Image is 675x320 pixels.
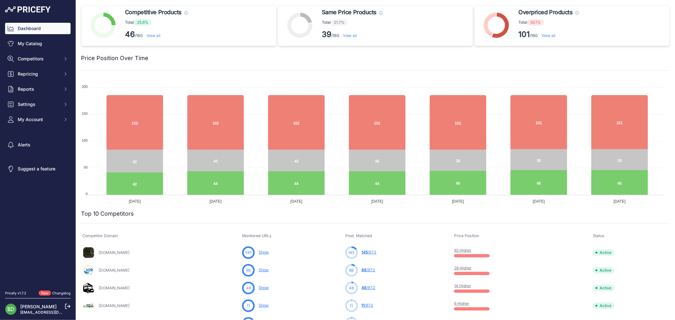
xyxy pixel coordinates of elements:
[52,291,71,295] a: Changelog
[5,68,71,80] button: Repricing
[362,285,367,290] span: 48
[348,250,355,255] span: 145
[259,250,269,255] a: Show
[39,291,51,296] span: New
[125,8,182,17] span: Competitive Products
[5,23,71,34] a: Dashboard
[362,250,377,255] a: 145/973
[18,56,59,62] span: Competitors
[5,114,71,125] button: My Account
[18,71,59,77] span: Repricing
[362,268,375,272] a: 88/973
[5,99,71,110] button: Settings
[291,199,303,204] tspan: [DATE]
[350,303,353,309] span: 11
[18,101,59,108] span: Settings
[5,38,71,49] a: My Catalog
[246,285,251,291] span: 48
[322,30,331,39] strong: 39
[82,233,118,238] span: Competitor Domain
[322,19,383,26] p: Total
[99,303,129,308] a: [DOMAIN_NAME]
[371,199,383,204] tspan: [DATE]
[82,112,88,115] tspan: 150
[82,138,88,142] tspan: 100
[593,233,604,238] span: Status
[5,139,71,151] a: Alerts
[518,8,572,17] span: Overpriced Products
[362,250,368,255] span: 145
[5,291,26,296] div: Pricefy v1.7.2
[349,285,354,291] span: 48
[86,192,88,196] tspan: 0
[134,19,152,26] span: 25.6%
[84,165,88,169] tspan: 50
[259,268,269,272] a: Show
[454,266,472,270] a: 28 Higher
[593,303,615,309] span: Active
[593,267,615,274] span: Active
[331,19,348,26] span: 21.7%
[322,8,377,17] span: Same Price Products
[362,285,375,290] a: 48/973
[454,301,469,306] a: 6 Higher
[518,30,530,39] strong: 101
[82,85,88,89] tspan: 200
[245,250,252,255] span: 145
[452,199,464,204] tspan: [DATE]
[125,29,188,40] p: /180
[5,53,71,65] button: Competitors
[81,54,148,63] h2: Price Position Over Time
[147,33,160,38] a: View all
[20,310,86,315] a: [EMAIL_ADDRESS][DOMAIN_NAME]
[454,248,472,253] a: 92 Higher
[129,199,141,204] tspan: [DATE]
[81,209,134,218] h2: Top 10 Competitors
[533,199,545,204] tspan: [DATE]
[99,286,129,290] a: [DOMAIN_NAME]
[259,285,269,290] a: Show
[18,116,59,123] span: My Account
[362,303,365,308] span: 11
[349,268,354,273] span: 88
[5,83,71,95] button: Reports
[5,163,71,175] a: Suggest a feature
[18,86,59,92] span: Reports
[454,283,471,288] a: 14 Higher
[99,250,129,255] a: [DOMAIN_NAME]
[125,30,135,39] strong: 46
[343,33,357,38] a: View all
[345,233,372,238] span: Prod. Matched
[247,303,250,309] span: 11
[593,285,615,291] span: Active
[242,233,272,238] span: Monitored URLs
[362,268,367,272] span: 88
[246,268,251,273] span: 88
[20,304,57,309] a: [PERSON_NAME]
[527,19,544,26] span: 56.1%
[125,19,188,26] p: Total
[541,33,555,38] a: View all
[593,249,615,256] span: Active
[5,6,51,13] img: Pricefy Logo
[614,199,626,204] tspan: [DATE]
[454,233,479,238] span: Price Position
[518,19,579,26] p: Total
[322,29,383,40] p: /180
[362,303,373,308] a: 11/973
[518,29,579,40] p: /180
[259,303,269,308] a: Show
[99,268,129,273] a: [DOMAIN_NAME]
[209,199,222,204] tspan: [DATE]
[5,23,71,283] nav: Sidebar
